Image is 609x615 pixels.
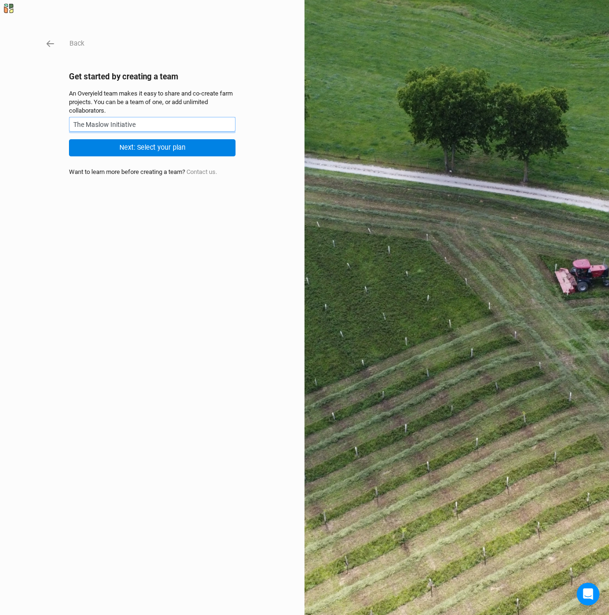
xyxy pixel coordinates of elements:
button: Next: Select your plan [69,139,236,156]
button: Back [69,38,85,49]
input: Team name [69,117,236,132]
div: Want to learn more before creating a team? [69,168,236,176]
h2: Get started by creating a team [69,72,236,81]
iframe: Intercom live chat [577,583,599,605]
a: Contact us. [187,168,217,175]
div: An Overyield team makes it easy to share and co-create farm projects. You can be a team of one, o... [69,89,236,115]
